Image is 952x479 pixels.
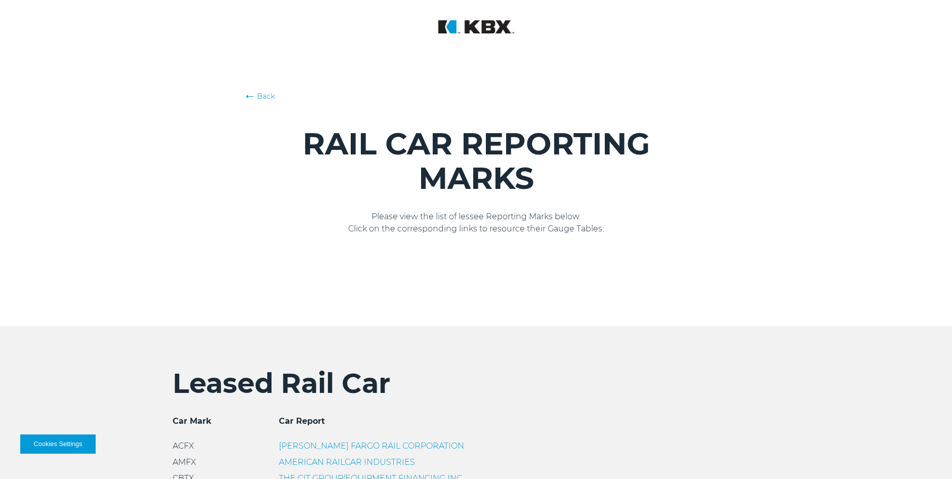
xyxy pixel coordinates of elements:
[246,127,707,195] h1: RAIL CAR REPORTING MARKS
[173,441,194,451] span: ACFX
[173,416,212,426] span: Car Mark
[901,430,952,479] iframe: Chat Widget
[279,416,325,426] span: Car Report
[279,457,415,467] a: AMERICAN RAILCAR INDUSTRIES
[246,91,707,101] a: Back
[438,20,514,33] img: KBX Logistics
[173,367,780,400] h2: Leased Rail Car
[246,211,707,235] p: Please view the list of lessee Reporting Marks below. Click on the corresponding links to resourc...
[20,434,96,454] button: Cookies Settings
[173,457,196,467] span: AMFX
[279,441,464,451] a: [PERSON_NAME] FARGO RAIL CORPORATION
